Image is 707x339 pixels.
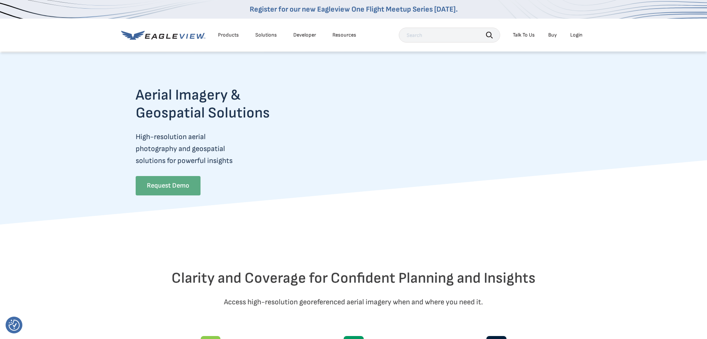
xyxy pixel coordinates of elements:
[9,320,20,331] img: Revisit consent button
[136,176,201,195] a: Request Demo
[293,32,316,38] a: Developer
[250,5,458,14] a: Register for our new Eagleview One Flight Meetup Series [DATE].
[255,32,277,38] div: Solutions
[218,32,239,38] div: Products
[548,32,557,38] a: Buy
[136,86,299,122] h2: Aerial Imagery & Geospatial Solutions
[9,320,20,331] button: Consent Preferences
[136,131,299,167] p: High-resolution aerial photography and geospatial solutions for powerful insights
[332,32,356,38] div: Resources
[399,28,500,43] input: Search
[136,269,572,287] h2: Clarity and Coverage for Confident Planning and Insights
[136,296,572,308] p: Access high-resolution georeferenced aerial imagery when and where you need it.
[513,32,535,38] div: Talk To Us
[570,32,583,38] div: Login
